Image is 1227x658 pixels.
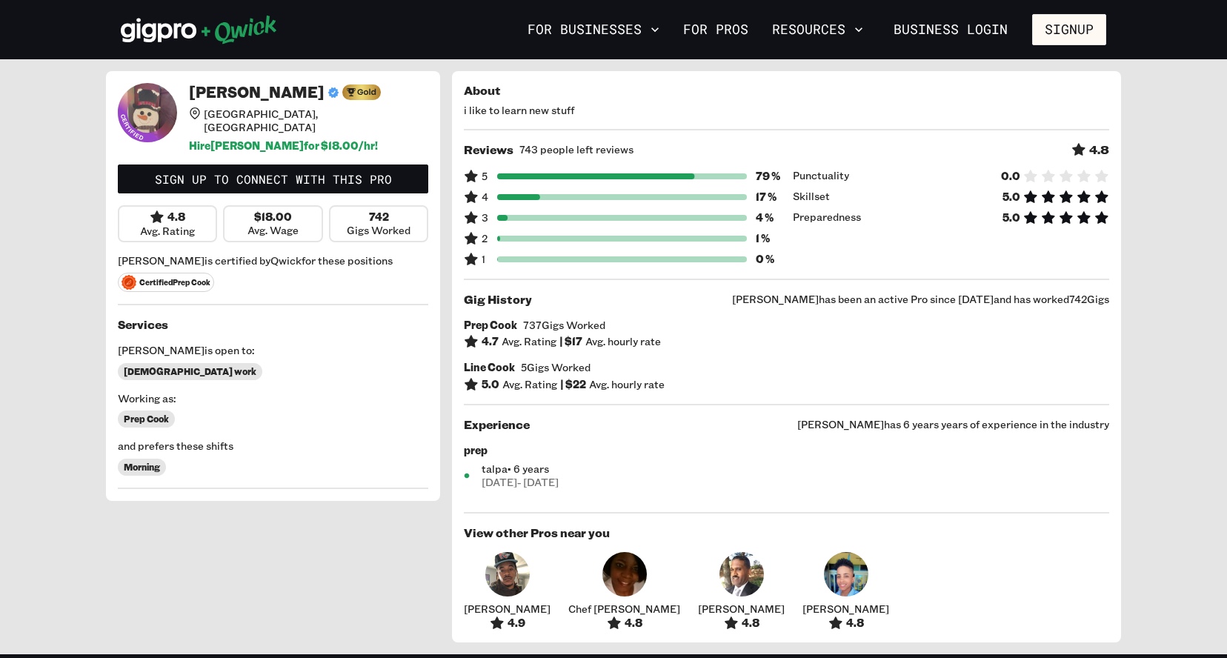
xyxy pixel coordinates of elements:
[464,417,530,432] h5: Experience
[482,378,499,391] h6: 5.0
[732,293,1109,306] span: [PERSON_NAME] has been an active Pro since [DATE] and has worked 742 Gigs
[1002,190,1020,204] h6: 5.0
[122,275,136,290] img: svg+xml;base64,PHN2ZyB3aWR0aD0iNjQiIGhlaWdodD0iNjQiIHZpZXdCb3g9IjAgMCA2NCA2NCIgZmlsbD0ibm9uZSIgeG...
[464,83,1109,98] h5: About
[118,254,428,267] span: [PERSON_NAME] is certified by Qwick for these positions
[793,169,849,184] span: Punctuality
[756,253,781,266] h6: 0 %
[568,602,680,616] span: Chef [PERSON_NAME]
[568,616,680,631] div: 4.8
[189,83,325,102] h4: [PERSON_NAME]
[698,616,785,631] div: 4.8
[124,462,160,473] span: Morning
[464,190,488,205] span: 4
[189,139,428,153] h6: Hire [PERSON_NAME] for $ 18.00 /hr!
[589,378,665,391] span: Avg. hourly rate
[464,319,517,332] h6: Prep Cook
[881,14,1020,45] a: Business Login
[464,616,551,631] div: 4.9
[118,317,428,332] h5: Services
[824,552,868,596] img: Pro headshot
[602,552,647,596] img: Pro headshot
[254,210,292,224] h6: $18.00
[124,413,169,425] span: Prep Cook
[522,17,665,42] button: For Businesses
[464,231,488,246] span: 2
[521,361,591,374] span: 5 Gigs Worked
[756,170,781,183] h6: 79 %
[523,319,605,332] span: 737 Gigs Worked
[464,292,532,307] h5: Gig History
[464,525,1109,540] h5: View other Pros near you
[118,273,214,292] span: Certified Prep Cook
[464,252,488,267] span: 1
[464,444,1109,457] h6: prep
[204,107,428,133] span: [GEOGRAPHIC_DATA], [GEOGRAPHIC_DATA]
[698,552,785,631] a: Pro headshot[PERSON_NAME]4.8
[519,143,634,156] span: 743 people left reviews
[464,552,551,631] a: Pro headshot[PERSON_NAME]4.9
[502,378,557,391] span: Avg. Rating
[369,210,389,224] h6: 742
[118,439,428,453] span: and prefers these shifts
[1001,170,1020,183] h6: 0.0
[124,366,256,377] span: [DEMOGRAPHIC_DATA] work
[797,418,1109,431] span: [PERSON_NAME] has 6 years years of experience in the industry
[118,344,428,357] span: [PERSON_NAME] is open to:
[1089,142,1109,157] h5: 4.8
[756,211,781,225] h6: 4 %
[150,210,185,225] div: 4.8
[482,476,1109,489] span: [DATE] - [DATE]
[464,361,515,374] h6: Line Cook
[464,104,1109,117] span: i like to learn new stuff
[719,552,764,596] img: Pro headshot
[756,190,781,204] h6: 17 %
[482,462,1109,476] span: talpa • 6 years
[1032,14,1106,45] button: Signup
[140,225,195,238] span: Avg. Rating
[247,224,299,237] span: Avg. Wage
[464,210,488,225] span: 3
[347,224,410,237] span: Gigs Worked
[756,232,781,245] h6: 1 %
[560,378,586,391] h6: | $ 22
[1002,211,1020,225] h6: 5.0
[793,190,830,205] span: Skillset
[482,335,499,348] h6: 4.7
[464,169,488,184] span: 5
[568,552,680,631] a: Pro headshotChef [PERSON_NAME]4.8
[485,552,530,596] img: Pro headshot
[802,616,889,631] div: 4.8
[118,392,428,405] span: Working as:
[802,552,889,631] a: Pro headshot[PERSON_NAME]4.8
[793,210,861,225] span: Preparedness
[464,602,551,616] span: [PERSON_NAME]
[802,602,889,616] span: [PERSON_NAME]
[677,17,754,42] a: For Pros
[559,335,582,348] h6: | $ 17
[502,335,556,348] span: Avg. Rating
[766,17,869,42] button: Resources
[118,164,428,194] a: Sign up to connect with this Pro
[464,142,513,157] h5: Reviews
[585,335,661,348] span: Avg. hourly rate
[698,602,785,616] span: [PERSON_NAME]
